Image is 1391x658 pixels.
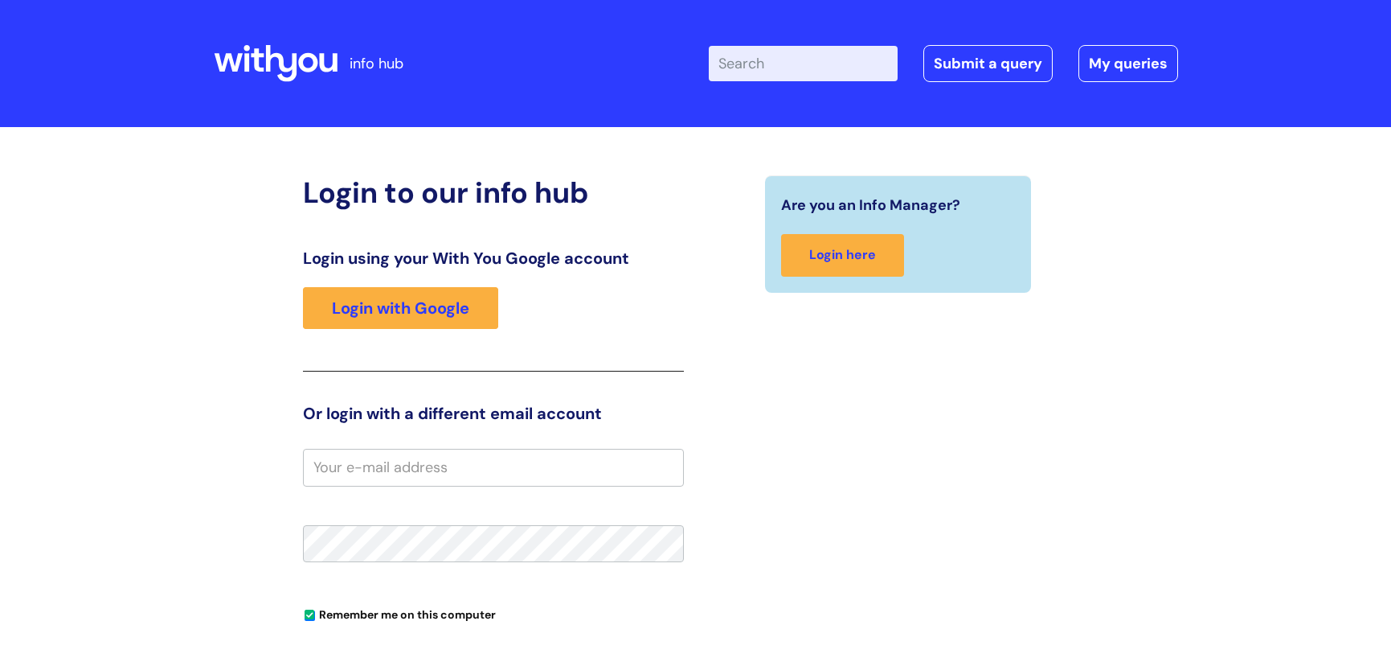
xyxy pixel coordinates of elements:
[303,249,684,268] h3: Login using your With You Google account
[1078,45,1178,82] a: My queries
[303,604,496,622] label: Remember me on this computer
[350,51,403,76] p: info hub
[303,287,498,329] a: Login with Google
[781,234,904,277] a: Login here
[303,175,684,210] h2: Login to our info hub
[305,611,315,621] input: Remember me on this computer
[781,192,960,218] span: Are you an Info Manager?
[303,601,684,627] div: You can uncheck this option if you're logging in from a shared device
[709,46,898,81] input: Search
[923,45,1053,82] a: Submit a query
[303,404,684,423] h3: Or login with a different email account
[303,449,684,486] input: Your e-mail address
